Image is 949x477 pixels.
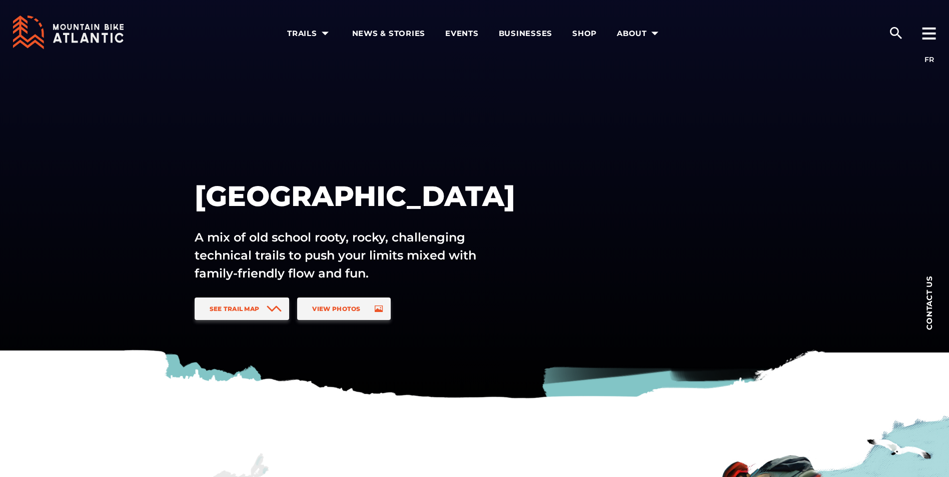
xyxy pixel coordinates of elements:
p: A mix of old school rooty, rocky, challenging technical trails to push your limits mixed with fam... [195,228,499,282]
a: Contact us [909,260,949,345]
span: About [617,28,662,38]
ion-icon: arrow dropdown [648,26,662,40]
span: See Trail Map [210,305,260,312]
span: Trails [287,28,332,38]
a: FR [924,55,934,64]
span: View Photos [312,305,360,312]
span: Businesses [499,28,553,38]
span: Events [445,28,479,38]
span: News & Stories [352,28,426,38]
a: View Photos [297,297,390,320]
a: See Trail Map [195,297,290,320]
span: Shop [572,28,597,38]
ion-icon: arrow dropdown [318,26,332,40]
ion-icon: search [888,25,904,41]
h1: [GEOGRAPHIC_DATA] [195,178,565,213]
span: Contact us [925,275,933,330]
